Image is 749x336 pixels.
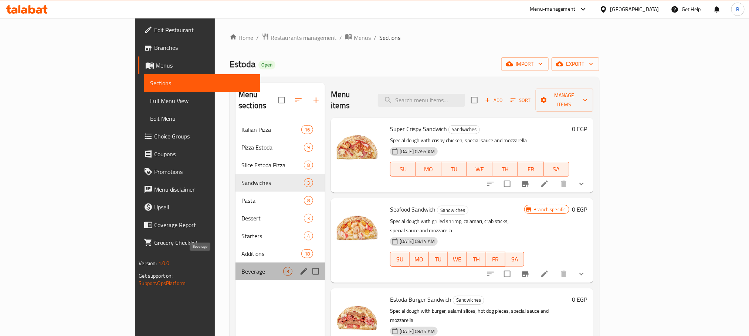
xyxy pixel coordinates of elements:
span: 3 [304,215,313,222]
button: Manage items [536,89,593,112]
span: 8 [304,162,313,169]
div: Open [258,61,275,69]
div: [GEOGRAPHIC_DATA] [610,5,659,13]
a: Menus [138,56,260,74]
div: items [301,249,313,258]
div: Sandwiches [453,296,484,305]
h2: Menu items [331,89,369,111]
button: sort-choices [482,265,499,283]
span: Select section [467,92,482,108]
span: Add [484,96,504,104]
span: 9 [304,144,313,151]
nav: breadcrumb [230,33,599,42]
button: TU [429,252,448,267]
span: Full Menu View [150,96,254,105]
div: Sandwiches [448,125,480,134]
button: Branch-specific-item [516,175,534,193]
div: items [304,214,313,223]
span: Get support on: [139,271,173,281]
span: SA [508,254,522,265]
a: Menu disclaimer [138,181,260,198]
img: Seafood Sandwich [337,204,384,251]
a: Menus [345,33,371,42]
a: Edit menu item [540,179,549,188]
span: SU [393,164,413,175]
span: Version: [139,258,157,268]
button: WE [467,162,492,176]
span: [DATE] 08:14 AM [397,238,438,245]
span: Additions [241,249,301,258]
span: WE [470,164,489,175]
a: Upsell [138,198,260,216]
div: Dessert3 [235,209,325,227]
span: Manage items [542,91,587,109]
span: [DATE] 08:15 AM [397,328,438,335]
a: Edit menu item [540,270,549,278]
a: Restaurants management [262,33,336,42]
button: WE [448,252,467,267]
span: Edit Restaurant [154,25,254,34]
span: 3 [284,268,292,275]
span: TU [432,254,445,265]
span: Branch specific [531,206,569,213]
button: SA [544,162,569,176]
span: Upsell [154,203,254,212]
button: FR [486,252,505,267]
span: import [507,59,543,69]
span: MO [419,164,438,175]
span: Sections [150,79,254,88]
div: items [304,232,313,240]
span: export [557,59,593,69]
button: Sort [509,95,533,106]
a: Sections [144,74,260,92]
button: export [552,57,599,71]
svg: Show Choices [577,270,586,278]
span: Dessert [241,214,304,223]
div: Pizza Estoda9 [235,138,325,156]
span: Select to update [499,266,515,282]
span: Sort [511,96,531,104]
span: Open [258,62,275,68]
button: delete [555,175,573,193]
span: WE [451,254,464,265]
button: Add section [307,91,325,109]
button: TU [441,162,467,176]
div: Menu-management [530,5,576,14]
p: Special dough with crispy chicken, special sauce and mozzarella [390,136,569,145]
button: MO [416,162,441,176]
span: TU [444,164,464,175]
p: Special dough with burger, salami slices, hot dog pieces, special sauce and mozzarella [390,306,569,325]
span: TH [470,254,483,265]
div: Beverage3edit [235,263,325,280]
button: FR [518,162,543,176]
button: Branch-specific-item [516,265,534,283]
span: TH [495,164,515,175]
h6: 0 EGP [572,294,587,305]
li: / [339,33,342,42]
span: Sandwiches [241,178,304,187]
span: Promotions [154,167,254,176]
button: Add [482,95,506,106]
span: Grocery Checklist [154,238,254,247]
span: [DATE] 07:55 AM [397,148,438,155]
a: Coupons [138,145,260,163]
span: Sort items [506,95,536,106]
span: 3 [304,179,313,186]
span: 18 [302,250,313,257]
div: Sandwiches [437,206,468,215]
span: Italian Pizza [241,125,301,134]
button: edit [298,266,309,277]
span: Slice Estoda Pizza [241,161,304,169]
div: items [283,267,292,276]
span: SU [393,254,407,265]
div: items [304,161,313,169]
a: Branches [138,39,260,56]
span: Pasta [241,196,304,205]
span: Select to update [499,176,515,192]
span: Add item [482,95,506,106]
span: Sandwiches [453,296,484,304]
div: Slice Estoda Pizza8 [235,156,325,174]
span: Sandwiches [449,125,479,134]
img: Super Crispy Sandwich [337,124,384,171]
button: delete [555,265,573,283]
